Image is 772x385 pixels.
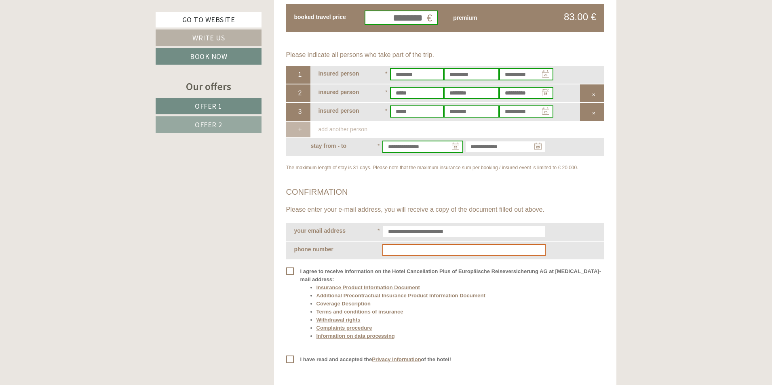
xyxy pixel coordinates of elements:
div: 1 [286,66,310,84]
div: Please indicate all persons who take part of the trip. [286,50,605,60]
div: Inso Sonnenheim [12,23,89,30]
a: Complaints procedure [316,325,372,331]
a: Information on data processing [316,333,395,339]
a: add another person [319,126,367,133]
label: booked travel price [294,13,346,22]
span: I agree to receive information on the Hotel Cancellation Plus of Europäische Reiseversicherung AG... [286,267,605,344]
div: 2 [286,84,310,102]
span: premium [453,15,477,21]
label: your email address [294,226,346,236]
a: Write us [156,29,262,46]
label: insured person [319,69,359,78]
a: Book now [156,48,262,65]
span: I have read and accepted the of the hotel! [286,356,451,364]
label: phone number [294,245,333,254]
small: 08:41 [12,39,89,45]
div: Please enter your e-mail address, you will receive a copy of the document filled out above. [286,205,605,215]
span: 83.00 € [564,11,596,22]
button: Send [276,210,319,227]
div: Our offers [156,79,262,94]
span: Offer 2 [195,120,222,129]
a: Privacy Information [372,356,421,362]
a: Go to website [156,12,262,27]
a: Coverage Description [316,301,371,307]
label: stay from - to [311,141,347,151]
div: The maximum length of stay is 31 days. Please note that the maximum insurance sum per booking / i... [286,164,605,171]
div: confirmation [286,187,605,197]
a: Insurance Product Information Document [316,284,420,290]
a: Terms and conditions of insurance [316,309,403,315]
div: 3 [286,103,310,121]
span: Offer 1 [195,101,222,111]
label: insured person [319,106,359,116]
div: [DATE] [145,6,174,20]
a: Withdrawal rights [316,317,361,323]
div: + [286,122,310,137]
label: insured person [319,88,359,97]
a: Additional Precontractual Insurance Product Information Document [316,292,485,299]
div: Hello, how can we help you? [6,22,93,46]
